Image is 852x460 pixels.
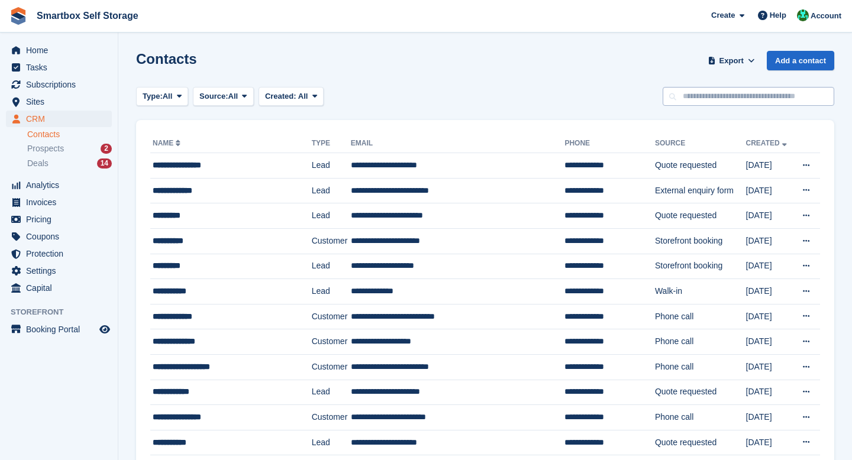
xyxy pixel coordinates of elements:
td: Customer [312,405,351,430]
a: menu [6,42,112,59]
td: [DATE] [746,329,793,355]
span: Subscriptions [26,76,97,93]
td: Quote requested [655,430,746,455]
span: All [298,92,308,101]
td: Lead [312,380,351,405]
td: [DATE] [746,304,793,329]
a: menu [6,245,112,262]
td: Walk-in [655,279,746,304]
span: Deals [27,158,49,169]
span: Created: [265,92,296,101]
a: menu [6,59,112,76]
span: Booking Portal [26,321,97,338]
a: menu [6,194,112,210]
span: Type: [143,90,163,102]
td: [DATE] [746,228,793,254]
span: Help [770,9,786,21]
a: menu [6,93,112,110]
a: menu [6,177,112,193]
td: [DATE] [746,178,793,203]
td: Phone call [655,354,746,380]
span: Storefront [11,306,118,318]
div: 14 [97,158,112,169]
td: Customer [312,329,351,355]
td: Phone call [655,304,746,329]
a: menu [6,321,112,338]
td: Lead [312,178,351,203]
a: menu [6,76,112,93]
button: Created: All [259,87,324,106]
span: All [163,90,173,102]
span: Coupons [26,228,97,245]
a: Preview store [98,322,112,336]
a: menu [6,211,112,228]
th: Email [351,134,565,153]
td: External enquiry form [655,178,746,203]
img: stora-icon-8386f47178a22dfd0bd8f6a31ec36ba5ce8667c1dd55bd0f319d3a0aa187defe.svg [9,7,27,25]
a: menu [6,280,112,296]
a: Deals 14 [27,157,112,170]
span: Invoices [26,194,97,210]
span: Prospects [27,143,64,154]
td: [DATE] [746,153,793,179]
a: menu [6,263,112,279]
td: Customer [312,354,351,380]
button: Type: All [136,87,188,106]
td: Lead [312,279,351,304]
td: Quote requested [655,153,746,179]
span: Create [711,9,735,21]
a: Smartbox Self Storage [32,6,143,25]
td: [DATE] [746,405,793,430]
span: Pricing [26,211,97,228]
a: Created [746,139,789,147]
span: Home [26,42,97,59]
h1: Contacts [136,51,197,67]
td: [DATE] [746,430,793,455]
td: Lead [312,430,351,455]
th: Type [312,134,351,153]
td: [DATE] [746,380,793,405]
td: Quote requested [655,380,746,405]
button: Export [705,51,757,70]
td: Storefront booking [655,254,746,279]
th: Source [655,134,746,153]
span: CRM [26,111,97,127]
span: Sites [26,93,97,110]
td: [DATE] [746,354,793,380]
span: All [228,90,238,102]
td: Phone call [655,329,746,355]
a: menu [6,111,112,127]
a: Prospects 2 [27,142,112,155]
span: Capital [26,280,97,296]
td: [DATE] [746,254,793,279]
td: Customer [312,304,351,329]
td: [DATE] [746,279,793,304]
span: Source: [199,90,228,102]
td: Storefront booking [655,228,746,254]
a: Contacts [27,129,112,140]
td: Phone call [655,405,746,430]
span: Protection [26,245,97,262]
a: menu [6,228,112,245]
span: Export [719,55,744,67]
span: Analytics [26,177,97,193]
td: Customer [312,228,351,254]
span: Account [811,10,841,22]
td: [DATE] [746,203,793,229]
a: Add a contact [767,51,834,70]
button: Source: All [193,87,254,106]
th: Phone [564,134,654,153]
td: Quote requested [655,203,746,229]
a: Name [153,139,183,147]
div: 2 [101,144,112,154]
span: Settings [26,263,97,279]
span: Tasks [26,59,97,76]
td: Lead [312,254,351,279]
img: Elinor Shepherd [797,9,809,21]
td: Lead [312,203,351,229]
td: Lead [312,153,351,179]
